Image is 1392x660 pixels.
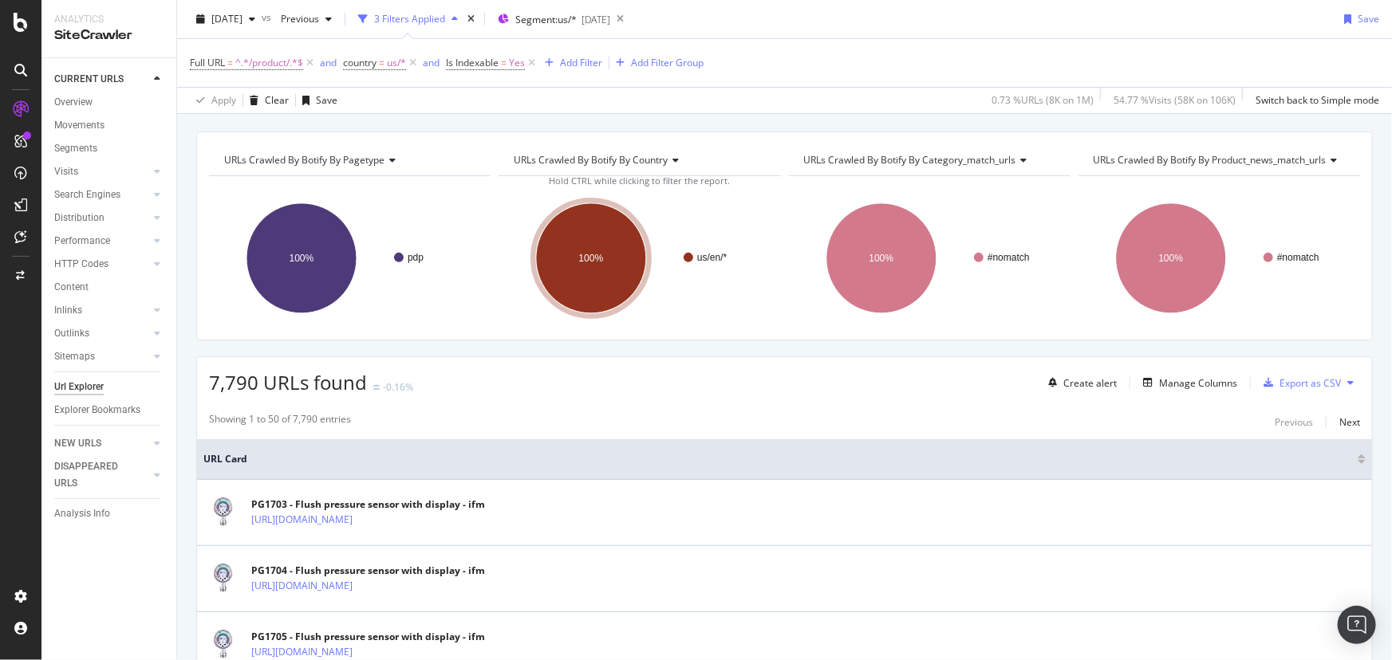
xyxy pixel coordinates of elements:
span: Segment: us/* [515,13,577,26]
a: Inlinks [54,302,149,319]
div: DISAPPEARED URLS [54,458,135,492]
a: CURRENT URLS [54,71,149,88]
text: 100% [1158,253,1183,264]
div: SiteCrawler [54,26,164,45]
span: URLs Crawled By Botify By product_news_match_urls [1094,153,1327,167]
div: Next [1339,415,1360,429]
svg: A chart. [1079,189,1358,328]
div: 54.77 % Visits ( 58K on 106K ) [1114,93,1236,107]
div: PG1703 - Flush pressure sensor with display - ifm [251,497,485,512]
button: and [423,55,440,70]
div: Content [54,279,89,296]
button: Clear [243,88,289,113]
button: Add Filter Group [609,53,704,73]
div: Search Engines [54,187,120,203]
text: us/en/* [697,252,728,263]
img: main image [203,493,243,532]
div: Export as CSV [1280,376,1341,390]
text: 100% [869,253,893,264]
div: Manage Columns [1159,376,1237,390]
div: Overview [54,94,93,111]
div: Add Filter [560,56,602,69]
div: [DATE] [582,13,610,26]
div: HTTP Codes [54,256,108,273]
span: Full URL [190,56,225,69]
img: main image [203,559,243,599]
span: URLs Crawled By Botify By pagetype [224,153,384,167]
div: Explorer Bookmarks [54,402,140,418]
a: Movements [54,117,165,134]
svg: A chart. [499,189,778,328]
div: Clear [265,93,289,107]
h4: URLs Crawled By Botify By product_news_match_urls [1090,147,1351,173]
a: Performance [54,233,149,249]
a: Content [54,279,165,296]
div: PG1704 - Flush pressure sensor with display - ifm [251,564,485,578]
a: DISAPPEARED URLS [54,458,149,492]
button: Save [1338,6,1379,32]
button: Add Filter [538,53,602,73]
div: Showing 1 to 50 of 7,790 entries [209,412,351,431]
svg: A chart. [209,189,488,328]
a: Search Engines [54,187,149,203]
a: [URL][DOMAIN_NAME] [251,644,353,660]
h4: URLs Crawled By Botify By pagetype [221,147,476,173]
text: 100% [579,253,604,264]
div: Segments [54,140,97,157]
a: Explorer Bookmarks [54,402,165,418]
span: = [501,56,507,69]
img: Equal [373,385,380,390]
button: and [320,55,337,70]
div: Add Filter Group [631,56,704,69]
text: #nomatch [988,252,1030,263]
span: Is Indexable [446,56,499,69]
span: URLs Crawled By Botify By country [514,153,668,167]
span: URLs Crawled By Botify By category_match_urls [804,153,1016,167]
span: 7,790 URLs found [209,369,367,395]
div: 0.73 % URLs ( 8K on 1M ) [992,93,1094,107]
span: URL Card [203,452,1354,466]
div: Save [316,93,337,107]
text: #nomatch [1277,252,1319,263]
div: -0.16% [383,380,413,394]
button: Previous [1275,412,1313,431]
a: Overview [54,94,165,111]
div: Inlinks [54,302,82,319]
a: Url Explorer [54,379,165,395]
span: country [343,56,377,69]
div: Distribution [54,210,104,226]
a: Sitemaps [54,348,149,365]
div: Sitemaps [54,348,95,365]
a: [URL][DOMAIN_NAME] [251,578,353,594]
div: Apply [211,93,236,107]
a: Analysis Info [54,505,165,522]
button: Apply [190,88,236,113]
span: 2025 Oct. 6th [211,12,243,26]
div: NEW URLS [54,435,101,452]
div: Visits [54,163,78,180]
button: [DATE] [190,6,262,32]
button: Manage Columns [1137,373,1237,392]
button: 3 Filters Applied [352,6,464,32]
div: CURRENT URLS [54,71,124,88]
a: Segments [54,140,165,157]
div: Analysis Info [54,505,110,522]
span: = [227,56,233,69]
span: = [379,56,384,69]
div: 3 Filters Applied [374,12,445,26]
span: ^.*/product/.*$ [235,52,303,74]
a: NEW URLS [54,435,149,452]
button: Export as CSV [1257,370,1341,395]
button: Switch back to Simple mode [1249,88,1379,113]
div: times [464,11,478,27]
a: [URL][DOMAIN_NAME] [251,512,353,528]
a: Outlinks [54,325,149,342]
button: Previous [274,6,338,32]
div: Outlinks [54,325,89,342]
button: Create alert [1042,370,1117,395]
svg: A chart. [789,189,1068,328]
